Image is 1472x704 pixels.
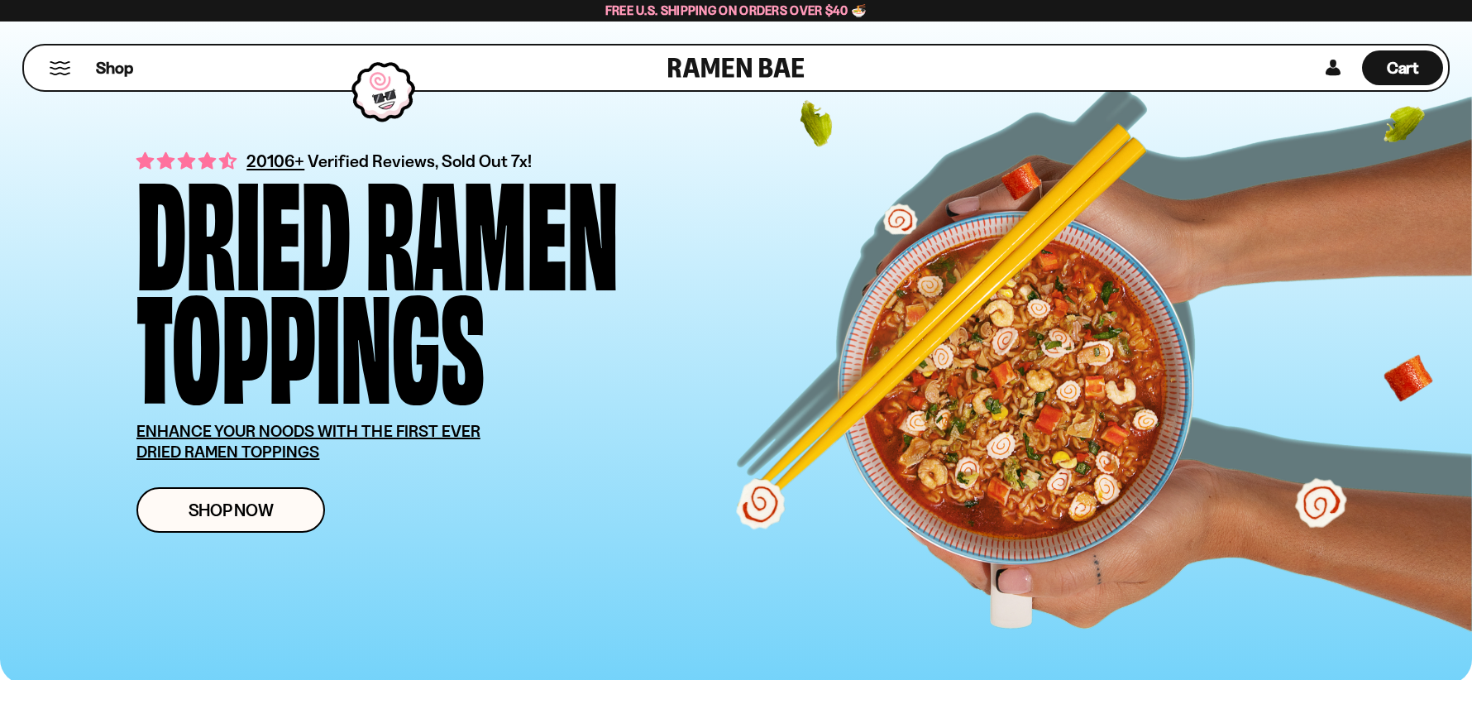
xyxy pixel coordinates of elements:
[136,283,485,396] div: Toppings
[1362,45,1443,90] a: Cart
[189,501,274,519] span: Shop Now
[605,2,867,18] span: Free U.S. Shipping on Orders over $40 🍜
[366,170,619,283] div: Ramen
[49,61,71,75] button: Mobile Menu Trigger
[136,487,325,533] a: Shop Now
[96,50,133,85] a: Shop
[136,170,351,283] div: Dried
[1387,58,1419,78] span: Cart
[96,57,133,79] span: Shop
[136,421,480,462] u: ENHANCE YOUR NOODS WITH THE FIRST EVER DRIED RAMEN TOPPINGS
